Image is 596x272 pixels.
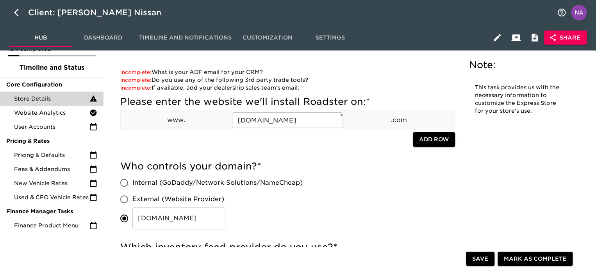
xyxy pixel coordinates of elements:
span: Share [550,33,580,43]
span: Internal (GoDaddy/Network Solutions/NameCheap) [132,178,303,187]
button: Share [544,31,587,45]
span: Incomplete: [120,69,152,75]
span: Fees & Addendums [14,165,89,173]
span: Timeline and Notifications [139,33,232,43]
img: Profile [571,5,587,20]
span: Finance Product Menu [14,222,89,229]
span: Pricing & Rates [6,137,97,145]
p: www. [121,115,232,125]
button: notifications [552,3,571,22]
h5: Who controls your domain? [120,160,455,173]
button: Edit Hub [488,28,507,47]
span: User Accounts [14,123,89,131]
a: Do you use any of the following 3rd party trade tools? [120,77,308,83]
span: Incomplete: [120,85,152,91]
h5: Note: [469,59,571,71]
button: Save [466,252,494,266]
span: Save [472,254,488,264]
span: Website Analytics [14,109,89,117]
button: Mark as Complete [498,252,573,266]
span: Used & CPO Vehicle Rates [14,193,89,201]
span: External (Website Provider) [132,195,224,204]
span: Settings [303,33,357,43]
span: Timeline and Status [6,63,97,72]
span: New Vehicle Rates [14,179,89,187]
p: This task provides us with the necessary information to customize the Express Store for your stor... [475,84,566,115]
div: Client: [PERSON_NAME] Nissan [28,6,172,19]
span: Hub [14,33,67,43]
span: Dashboard [77,33,130,43]
button: Client View [507,28,525,47]
span: Mark as Complete [504,254,566,264]
input: Other [132,207,225,229]
h5: Please enter the website we'll install Roadster on: [120,95,455,108]
span: Incomplete: [120,77,152,83]
button: Add Row [413,132,455,147]
span: Customization [241,33,294,43]
span: Add Row [419,135,449,144]
span: Store Details [14,95,89,103]
span: Finance Manager Tasks [6,207,97,215]
p: .com [343,115,454,125]
a: What is your ADF email for your CRM? [120,69,263,75]
button: Internal Notes and Comments [525,28,544,47]
span: Pricing & Defaults [14,151,89,159]
h5: Which inventory feed provider do you use? [120,241,455,254]
a: If available, add your dealership sales team's email: [120,85,299,91]
span: Core Configuration [6,81,97,88]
